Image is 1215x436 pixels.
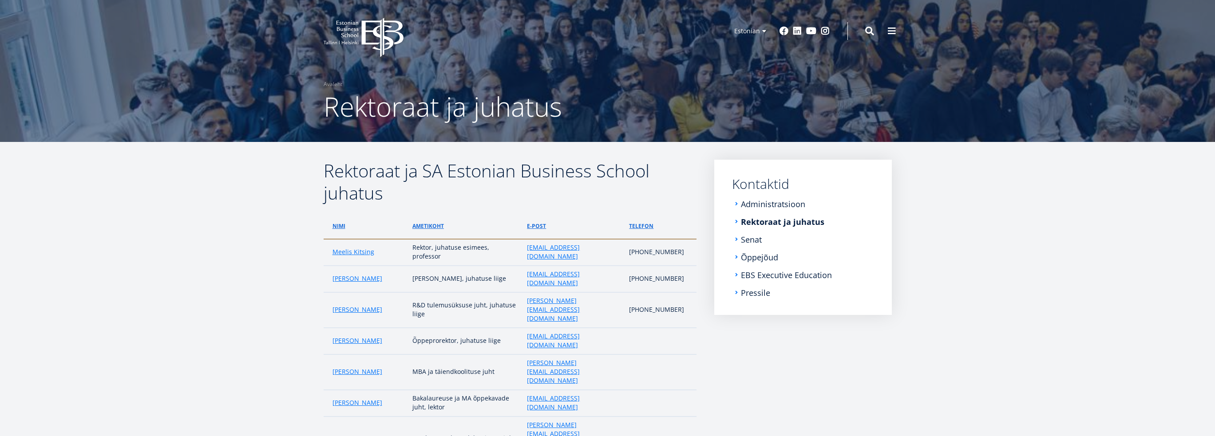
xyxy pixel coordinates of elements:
a: Avaleht [324,80,342,89]
a: Youtube [806,27,816,35]
a: e-post [527,222,546,231]
a: Instagram [821,27,830,35]
a: Nimi [332,222,345,231]
a: [PERSON_NAME] [332,274,382,283]
td: R&D tulemusüksuse juht, juhatuse liige [408,292,522,328]
a: [EMAIL_ADDRESS][DOMAIN_NAME] [527,243,620,261]
td: MBA ja täiendkoolituse juht [408,354,522,390]
td: Bakalaureuse ja MA õppekavade juht, lektor [408,390,522,416]
a: EBS Executive Education [741,271,832,279]
a: Õppejõud [741,253,778,262]
span: Rektoraat ja juhatus [324,88,562,125]
a: Pressile [741,288,770,297]
td: [PHONE_NUMBER] [625,266,696,292]
h2: Rektoraat ja SA Estonian Business School juhatus [324,160,697,204]
a: Facebook [780,27,788,35]
a: Kontaktid [732,177,874,191]
a: Meelis Kitsing [332,247,374,256]
p: [PHONE_NUMBER] [629,247,687,256]
a: Senat [741,235,762,244]
a: [EMAIL_ADDRESS][DOMAIN_NAME] [527,394,620,412]
a: [PERSON_NAME] [332,336,382,345]
a: [PERSON_NAME][EMAIL_ADDRESS][DOMAIN_NAME] [527,358,620,385]
a: ametikoht [412,222,444,231]
a: [PERSON_NAME] [332,367,382,376]
td: [PHONE_NUMBER] [625,292,696,328]
a: Administratsioon [741,200,805,208]
a: Rektoraat ja juhatus [741,217,824,226]
a: [EMAIL_ADDRESS][DOMAIN_NAME] [527,332,620,350]
a: Linkedin [793,27,802,35]
td: Õppeprorektor, juhatuse liige [408,328,522,354]
td: [PERSON_NAME], juhatuse liige [408,266,522,292]
a: [EMAIL_ADDRESS][DOMAIN_NAME] [527,270,620,287]
p: Rektor, juhatuse esimees, professor [412,243,518,261]
a: [PERSON_NAME] [332,305,382,314]
a: telefon [629,222,653,231]
a: [PERSON_NAME][EMAIL_ADDRESS][DOMAIN_NAME] [527,296,620,323]
a: [PERSON_NAME] [332,398,382,407]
